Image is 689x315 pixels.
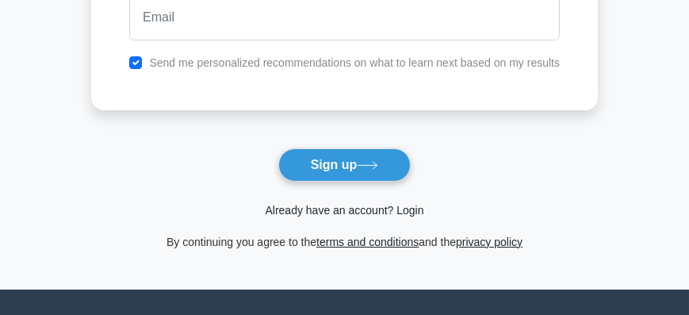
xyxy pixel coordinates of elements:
[456,236,522,248] a: privacy policy
[316,236,419,248] a: terms and conditions
[149,56,560,69] label: Send me personalized recommendations on what to learn next based on my results
[82,232,607,252] div: By continuing you agree to the and the
[265,204,423,217] a: Already have an account? Login
[278,148,411,182] button: Sign up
